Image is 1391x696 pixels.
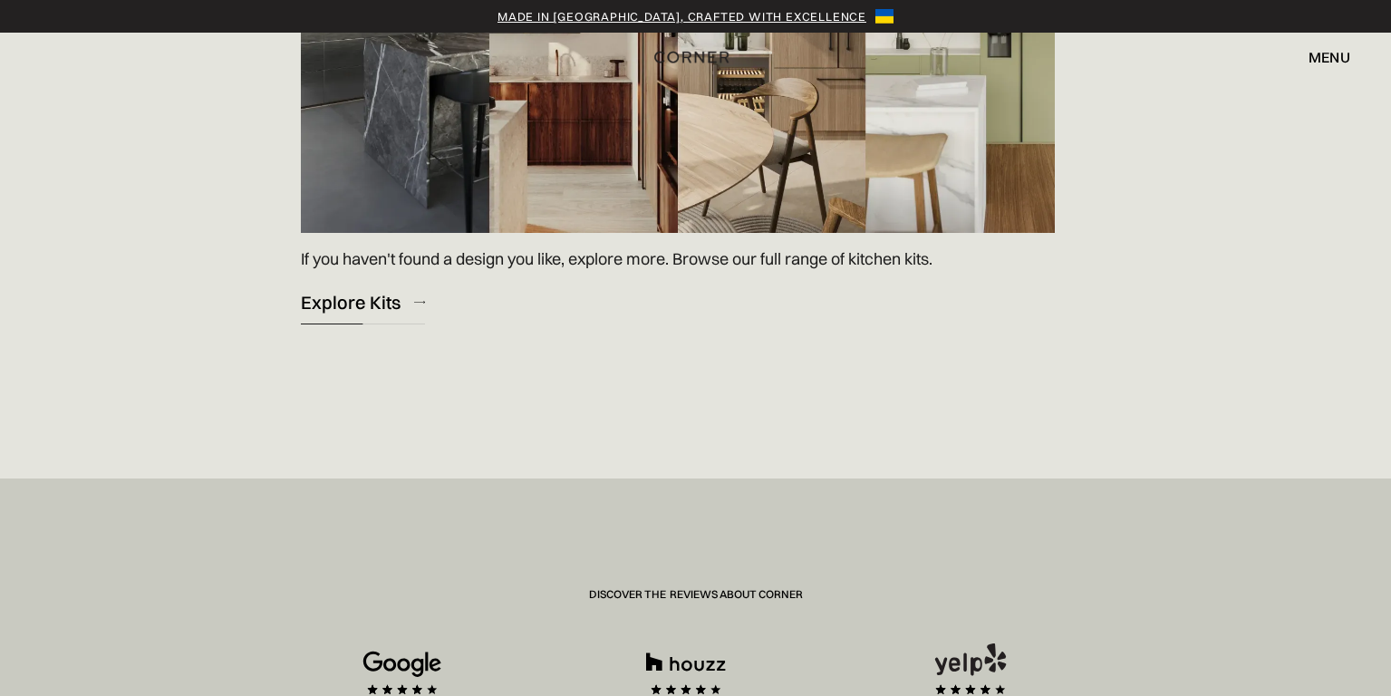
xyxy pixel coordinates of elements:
a: Made in [GEOGRAPHIC_DATA], crafted with excellence [497,7,866,25]
div: Discover the Reviews About Corner [589,587,803,644]
a: home [643,45,748,69]
div: Explore Kits [301,290,401,314]
a: Explore Kits [301,280,425,324]
div: menu [1309,50,1350,64]
div: menu [1290,42,1350,72]
p: If you haven't found a design you like, explore more. Browse our full range of kitchen kits. [301,246,932,271]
